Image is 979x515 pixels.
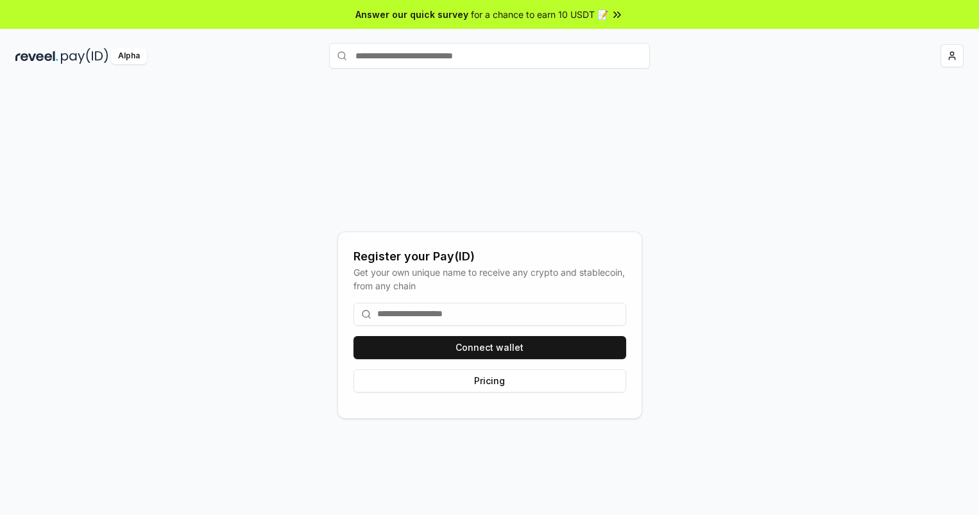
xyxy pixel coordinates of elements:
button: Pricing [353,369,626,393]
div: Get your own unique name to receive any crypto and stablecoin, from any chain [353,266,626,292]
div: Register your Pay(ID) [353,248,626,266]
img: pay_id [61,48,108,64]
div: Alpha [111,48,147,64]
span: Answer our quick survey [355,8,468,21]
button: Connect wallet [353,336,626,359]
span: for a chance to earn 10 USDT 📝 [471,8,608,21]
img: reveel_dark [15,48,58,64]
